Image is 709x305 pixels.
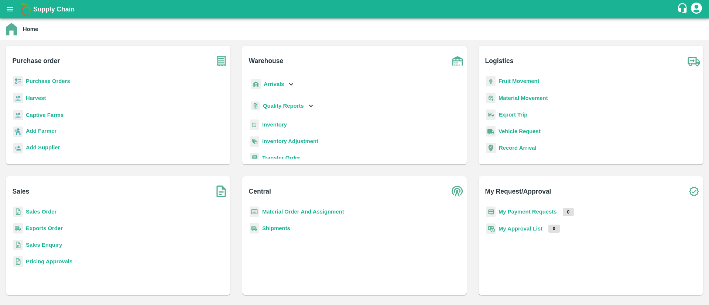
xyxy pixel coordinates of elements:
img: soSales [212,182,230,201]
img: vehicle [486,126,496,137]
b: Purchase order [13,56,60,66]
img: home [6,23,17,35]
b: Add Farmer [26,128,56,134]
b: Add Supplier [26,145,60,150]
img: harvest [13,110,23,121]
p: 0 [563,208,574,216]
img: sales [13,256,23,267]
b: Logistics [485,56,514,66]
img: check [685,182,703,201]
a: Inventory Adjustment [262,138,318,144]
div: customer-support [677,3,690,16]
a: Export Trip [499,112,527,118]
div: Quality Reports [250,98,315,114]
a: Sales Order [26,209,56,215]
img: logo [18,2,33,17]
img: approval [486,223,496,234]
a: Pricing Approvals [26,259,72,264]
a: Captive Farms [26,112,64,118]
img: centralMaterial [250,207,259,217]
p: 0 [548,225,560,233]
a: Sales Enquiry [26,242,62,248]
img: material [486,93,496,104]
img: warehouse [448,52,467,70]
img: inventory [250,136,259,147]
a: Inventory [262,122,287,128]
a: Purchase Orders [26,78,70,84]
img: farmer [13,126,23,137]
img: harvest [13,93,23,104]
a: Harvest [26,95,46,101]
a: Record Arrival [499,145,537,151]
a: Fruit Movement [499,78,540,84]
a: Shipments [262,225,290,231]
img: qualityReport [251,101,260,111]
b: Quality Reports [263,103,304,109]
img: delivery [486,110,496,120]
img: fruit [486,76,496,87]
b: Supply Chain [33,6,75,13]
img: payment [486,207,496,217]
b: Central [249,186,271,197]
a: Material Movement [499,95,548,101]
a: My Approval List [499,226,542,232]
b: Arrivals [264,81,284,87]
a: Vehicle Request [499,128,541,134]
a: Exports Order [26,225,63,231]
a: Add Supplier [26,143,60,153]
div: Arrivals [250,76,295,93]
img: central [448,182,467,201]
b: Home [23,26,38,32]
img: recordArrival [486,143,496,153]
b: Sales [13,186,30,197]
a: My Payment Requests [499,209,557,215]
img: supplier [13,143,23,154]
a: Supply Chain [33,4,677,14]
img: sales [13,240,23,250]
div: account of current user [690,1,703,17]
img: shipments [250,223,259,234]
img: purchase [212,52,230,70]
b: Warehouse [249,56,284,66]
img: truck [685,52,703,70]
img: sales [13,207,23,217]
img: reciept [13,76,23,87]
button: open drawer [1,1,18,18]
img: whInventory [250,119,259,130]
img: whArrival [251,79,261,90]
b: My Request/Approval [485,186,551,197]
img: whTransfer [250,153,259,163]
img: shipments [13,223,23,234]
a: Transfer Order [262,155,300,161]
a: Add Farmer [26,127,56,137]
a: Material Order And Assignment [262,209,344,215]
